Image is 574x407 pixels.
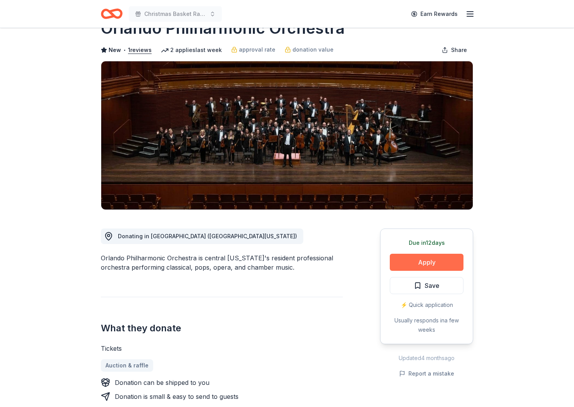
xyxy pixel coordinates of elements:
button: Share [436,42,473,58]
a: Home [101,5,123,23]
span: Donating in [GEOGRAPHIC_DATA] ([GEOGRAPHIC_DATA][US_STATE]) [118,233,297,239]
a: donation value [285,45,334,54]
button: Christmas Basket Raffle [129,6,222,22]
a: Auction & raffle [101,359,153,372]
button: Report a mistake [399,369,454,378]
button: 1reviews [128,45,152,55]
span: approval rate [239,45,275,54]
img: Image for Orlando Philharmonic Orchestra [101,61,473,210]
div: Donation can be shipped to you [115,378,209,387]
span: • [123,47,126,53]
div: Updated 4 months ago [380,353,473,363]
a: Earn Rewards [406,7,462,21]
span: Christmas Basket Raffle [144,9,206,19]
a: approval rate [231,45,275,54]
div: ⚡️ Quick application [390,300,463,310]
button: Apply [390,254,463,271]
div: Due in 12 days [390,238,463,248]
div: Orlando Philharmonic Orchestra is central [US_STATE]'s resident professional orchestra performing... [101,253,343,272]
div: Tickets [101,344,343,353]
h2: What they donate [101,322,343,334]
span: Share [451,45,467,55]
span: donation value [292,45,334,54]
span: Save [425,281,439,291]
div: Usually responds in a few weeks [390,316,463,334]
div: 2 applies last week [161,45,222,55]
h1: Orlando Philharmonic Orchestra [101,17,345,39]
div: Donation is small & easy to send to guests [115,392,239,401]
span: New [109,45,121,55]
button: Save [390,277,463,294]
